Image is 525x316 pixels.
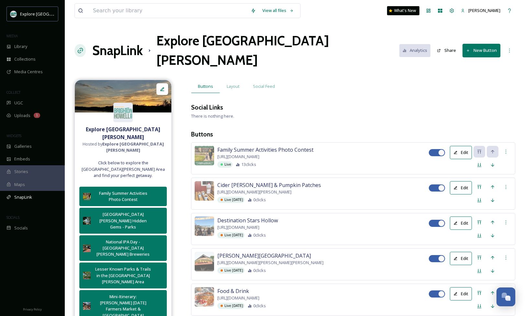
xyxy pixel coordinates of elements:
[450,146,472,159] button: Edit
[399,44,434,57] a: Analytics
[217,161,233,168] div: Live
[92,41,143,60] a: SnapLink
[10,11,17,17] img: 67e7af72-b6c8-455a-acf8-98e6fe1b68aa.avif
[241,161,256,168] span: 13 clicks
[468,7,500,13] span: [PERSON_NAME]
[14,100,23,106] span: UGC
[83,193,91,200] img: 530110d9-099a-47c6-b3c2-d11fc36d7865.jpg
[217,260,324,266] span: [URL][DOMAIN_NAME][PERSON_NAME][PERSON_NAME]
[79,187,167,206] button: Family Summer Activities Photo Contest
[102,141,164,153] strong: Explore [GEOGRAPHIC_DATA][PERSON_NAME]
[217,295,259,301] span: [URL][DOMAIN_NAME]
[34,113,40,118] div: 1
[79,235,167,261] button: National IPA Day - [GEOGRAPHIC_DATA][PERSON_NAME] Breweries
[253,267,266,274] span: 0 clicks
[79,263,167,288] button: Lesser Known Parks & Trails in the [GEOGRAPHIC_DATA][PERSON_NAME] Area
[462,44,500,57] button: New Button
[253,197,266,203] span: 0 clicks
[450,181,472,194] button: Edit
[259,4,297,17] a: View all files
[23,307,42,311] span: Privacy Policy
[14,194,32,200] span: SnapLink
[14,69,43,75] span: Media Centres
[450,252,472,265] button: Edit
[253,83,275,89] span: Social Feed
[6,33,18,38] span: MEDIA
[217,154,259,160] span: [URL][DOMAIN_NAME]
[198,83,213,89] span: Buttons
[217,189,291,195] span: [URL][DOMAIN_NAME][PERSON_NAME]
[14,43,27,50] span: Library
[14,225,28,231] span: Socials
[14,156,30,162] span: Embeds
[86,126,160,141] strong: Explore [GEOGRAPHIC_DATA][PERSON_NAME]
[195,287,214,307] img: 94c66c68-a913-4232-9322-9b357f2a28ba.jpg
[387,6,419,15] a: What's New
[90,4,247,18] input: Search your library
[217,217,278,224] span: Destination Stars Hollow
[6,215,19,220] span: SOCIALS
[217,181,321,189] span: Cider [PERSON_NAME] & Pumpkin Patches
[217,287,249,295] span: Food & Drink
[195,252,214,271] img: 5fd5e9c9-c3af-461d-a0b2-f13306500ac5.jpg
[75,80,171,112] img: %2540trevapeach%25203.png
[14,143,32,149] span: Galleries
[78,141,168,153] span: Hosted by
[195,217,214,236] img: 019aac32-d282-4a08-a53a-e61c94f4dde1.jpg
[6,133,21,138] span: WIDGETS
[83,272,91,279] img: a4640c85-7424-4525-9bb0-11fce293a3a6.jpg
[79,208,167,234] button: [GEOGRAPHIC_DATA][PERSON_NAME] Hidden Gems - Parks
[434,44,459,57] button: Share
[14,181,25,188] span: Maps
[217,252,311,260] span: [PERSON_NAME][GEOGRAPHIC_DATA]
[253,232,266,238] span: 0 clicks
[23,305,42,313] a: Privacy Policy
[94,190,152,203] div: Family Summer Activities Photo Contest
[78,160,168,179] span: Click below to explore the [GEOGRAPHIC_DATA][PERSON_NAME] Area and find your perfect getaway.
[227,83,239,89] span: Layout
[156,31,399,70] h1: Explore [GEOGRAPHIC_DATA][PERSON_NAME]
[191,130,515,139] h3: Buttons
[94,239,152,258] div: National IPA Day - [GEOGRAPHIC_DATA][PERSON_NAME] Breweries
[6,90,20,95] span: COLLECT
[217,232,245,238] div: Live [DATE]
[217,303,245,309] div: Live [DATE]
[450,287,472,300] button: Edit
[113,103,133,122] img: 67e7af72-b6c8-455a-acf8-98e6fe1b68aa.avif
[94,266,152,285] div: Lesser Known Parks & Trails in the [GEOGRAPHIC_DATA][PERSON_NAME] Area
[217,224,259,230] span: [URL][DOMAIN_NAME]
[195,146,214,165] img: 530110d9-099a-47c6-b3c2-d11fc36d7865.jpg
[217,146,314,154] span: Family Summer Activities Photo Contest
[83,302,91,310] img: 62044cd4-f202-44cd-aa22-db3459cd86d8.jpg
[14,169,28,175] span: Stories
[83,244,91,252] img: 780d2fcb-ceba-43ce-86e3-0cb6ea6e546a.jpg
[20,11,109,17] span: Explore [GEOGRAPHIC_DATA][PERSON_NAME]
[496,287,515,306] button: Open Chat
[191,103,223,112] h3: Social Links
[191,113,234,119] span: There is nothing here.
[253,303,266,309] span: 0 clicks
[14,112,30,119] span: Uploads
[14,56,36,62] span: Collections
[450,217,472,230] button: Edit
[217,197,245,203] div: Live [DATE]
[458,4,504,17] a: [PERSON_NAME]
[399,44,431,57] button: Analytics
[217,267,245,274] div: Live [DATE]
[83,217,91,225] img: 1a36001f-5522-4d48-a417-bd9d475dc4a5.jpg
[94,211,152,230] div: [GEOGRAPHIC_DATA][PERSON_NAME] Hidden Gems - Parks
[195,181,214,201] img: 0c0cd3e9-fbe5-45d1-bbda-789931c4c69e.jpg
